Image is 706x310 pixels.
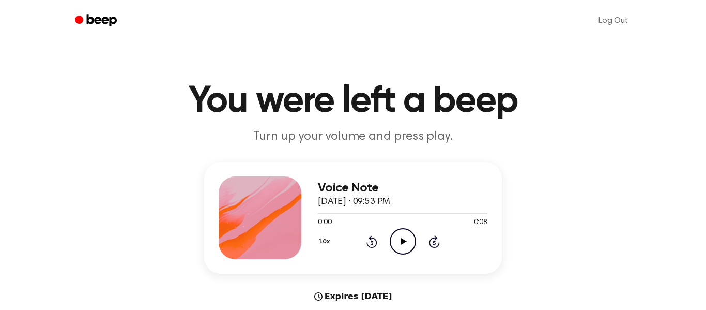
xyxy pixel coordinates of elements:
[318,197,390,206] span: [DATE] · 09:53 PM
[88,83,618,120] h1: You were left a beep
[204,290,502,303] div: Expires [DATE]
[318,217,331,228] span: 0:00
[68,11,126,31] a: Beep
[474,217,487,228] span: 0:08
[588,8,638,33] a: Log Out
[318,181,487,195] h3: Voice Note
[318,233,333,250] button: 1.0x
[155,128,551,145] p: Turn up your volume and press play.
